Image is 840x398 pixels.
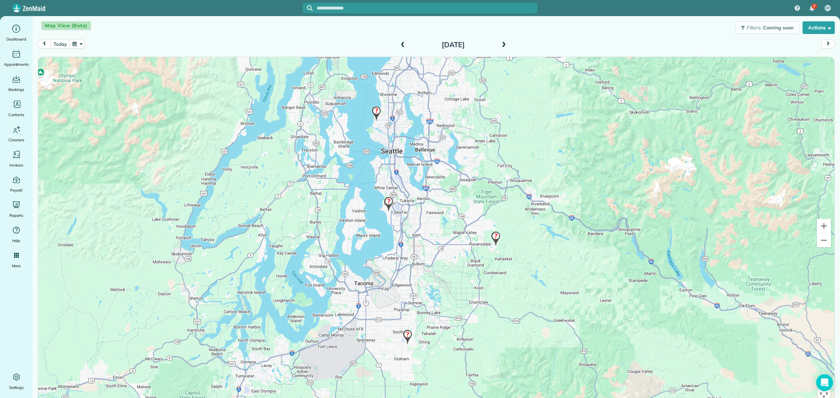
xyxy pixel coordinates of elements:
[805,1,819,16] div: 7 unread notifications
[3,99,30,118] a: Contacts
[763,24,794,31] span: Coming soon
[12,262,21,269] span: More
[8,86,24,93] span: Bookings
[3,149,30,169] a: Invoices
[3,174,30,194] a: Payroll
[4,61,29,68] span: Appointments
[816,374,833,391] div: Open Intercom Messenger
[8,136,24,143] span: Cleaners
[3,199,30,219] a: Reports
[3,48,30,68] a: Appointments
[747,24,762,31] span: Filters:
[303,5,313,11] button: Focus search
[825,5,831,11] span: CV
[817,233,831,247] button: Zoom out
[817,219,831,233] button: Zoom in
[3,225,30,244] a: Help
[38,39,51,49] button: prev
[12,237,21,244] span: Help
[10,187,23,194] span: Payroll
[41,21,91,30] span: Map View (Beta)
[3,124,30,143] a: Cleaners
[9,162,23,169] span: Invoices
[821,39,835,49] button: next
[8,111,24,118] span: Contacts
[409,41,497,49] h2: [DATE]
[813,3,815,9] span: 7
[3,73,30,93] a: Bookings
[803,21,835,34] button: Actions
[3,23,30,43] a: Dashboard
[6,36,26,43] span: Dashboard
[9,212,23,219] span: Reports
[307,5,313,11] svg: Focus search
[50,39,70,49] button: today
[3,371,30,391] a: Settings
[9,384,24,391] span: Settings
